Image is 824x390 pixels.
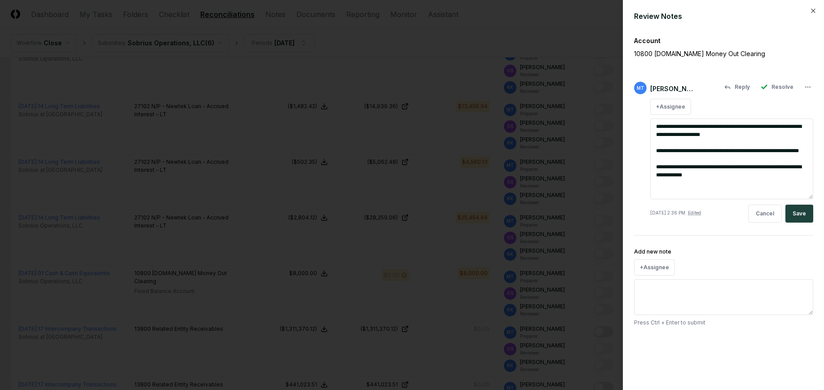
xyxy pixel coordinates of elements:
div: Review Notes [634,11,813,22]
button: Reply [718,79,755,95]
button: +Assignee [634,259,675,276]
button: Resolve [755,79,799,95]
div: [DATE] 2:36 PM . [650,210,701,216]
p: Press Ctrl + Enter to submit [634,319,813,327]
div: Account [634,36,813,45]
span: Edited [688,210,701,215]
label: Add new note [634,248,671,255]
span: MT [637,85,644,92]
button: +Assignee [650,99,691,115]
div: [PERSON_NAME] [650,84,695,93]
p: 10800 [DOMAIN_NAME] Money Out Clearing [634,49,782,58]
button: Save [785,205,813,223]
button: Cancel [748,205,782,223]
span: Resolve [771,83,793,91]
